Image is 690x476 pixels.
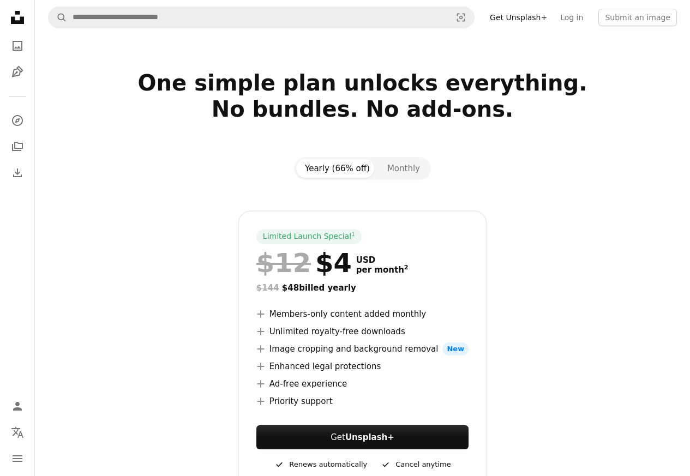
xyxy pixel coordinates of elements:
sup: 1 [351,231,355,237]
button: GetUnsplash+ [256,425,469,449]
button: Language [7,421,28,443]
sup: 2 [404,264,409,271]
button: Yearly (66% off) [296,159,379,178]
div: Cancel anytime [380,458,451,471]
button: Visual search [448,7,474,28]
div: $48 billed yearly [256,281,469,294]
li: Priority support [256,395,469,408]
button: Submit an image [598,9,677,26]
a: Photos [7,35,28,57]
span: per month [356,265,409,275]
a: Log in [554,9,590,26]
a: Explore [7,110,28,131]
a: 1 [349,231,357,242]
div: Limited Launch Special [256,229,362,244]
span: New [442,342,469,356]
li: Members-only content added monthly [256,308,469,321]
a: Home — Unsplash [7,7,28,31]
button: Menu [7,448,28,469]
strong: Unsplash+ [345,432,394,442]
a: Log in / Sign up [7,395,28,417]
a: Collections [7,136,28,158]
div: $4 [256,249,352,277]
span: USD [356,255,409,265]
a: Get Unsplash+ [483,9,554,26]
a: Download History [7,162,28,184]
span: $144 [256,283,279,293]
li: Enhanced legal protections [256,360,469,373]
li: Ad-free experience [256,377,469,390]
div: Renews automatically [274,458,367,471]
li: Image cropping and background removal [256,342,469,356]
form: Find visuals sitewide [48,7,475,28]
button: Search Unsplash [49,7,67,28]
button: Monthly [379,159,429,178]
a: Illustrations [7,61,28,83]
h2: One simple plan unlocks everything. No bundles. No add-ons. [48,70,677,148]
span: $12 [256,249,311,277]
li: Unlimited royalty-free downloads [256,325,469,338]
a: 2 [402,265,411,275]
